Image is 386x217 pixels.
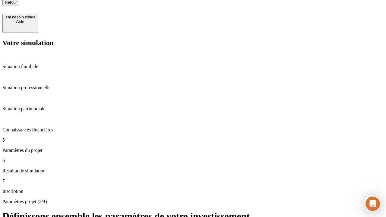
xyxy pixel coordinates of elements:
[2,85,384,90] p: Situation professionnelle
[2,148,384,153] p: Paramètres du projet
[2,127,384,133] p: Connaissances financières
[2,137,384,143] p: 5
[5,19,36,24] div: Aide
[2,189,384,194] p: Inscription
[2,199,384,204] p: Paramètres projet (2/4)
[2,168,384,174] p: Résultat de simulation
[2,158,384,163] p: 6
[2,39,384,47] h2: Votre simulation
[365,197,380,211] iframe: Intercom live chat
[2,178,384,184] p: 7
[364,195,381,212] iframe: Intercom live chat discovery launcher
[2,64,384,69] p: Situation familiale
[5,15,36,19] div: J’ai besoin d'aide
[2,106,384,112] p: Situation patrimoniale
[2,14,38,33] button: J’ai besoin d'aideAide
